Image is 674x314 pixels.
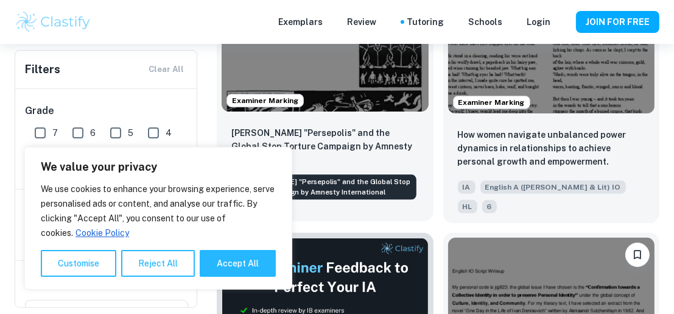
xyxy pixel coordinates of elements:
[24,147,292,290] div: We value your privacy
[458,180,476,194] span: IA
[75,227,130,238] a: Cookie Policy
[166,126,172,140] span: 4
[227,95,303,106] span: Examiner Marking
[25,61,60,78] h6: Filters
[482,200,497,213] span: 6
[41,250,116,277] button: Customise
[52,126,58,140] span: 7
[407,15,444,29] a: Tutoring
[454,97,530,108] span: Examiner Marking
[468,15,502,29] a: Schools
[200,250,276,277] button: Accept All
[128,126,133,140] span: 5
[15,10,92,34] img: Clastify logo
[25,104,188,118] h6: Grade
[576,11,659,33] button: JOIN FOR FREE
[41,160,276,174] p: We value your privacy
[458,128,645,168] p: How women navigate unbalanced power dynamics in relationships to achieve personal growth and empo...
[231,126,419,166] p: Marjane Satrapi's "Persepolis" and the Global Stop Torture Campaign by Amnesty International
[121,250,195,277] button: Reject All
[278,15,323,29] p: Exemplars
[480,180,626,194] span: English A ([PERSON_NAME] & Lit) IO
[41,182,276,240] p: We use cookies to enhance your browsing experience, serve personalised ads or content, and analys...
[625,243,650,267] button: Please log in to bookmark exemplars
[234,174,416,199] div: [PERSON_NAME] "Persepolis" and the Global Stop Torture Campaign by Amnesty International
[458,200,477,213] span: HL
[527,15,550,29] a: Login
[560,19,566,25] button: Help and Feedback
[347,15,376,29] p: Review
[90,126,96,140] span: 6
